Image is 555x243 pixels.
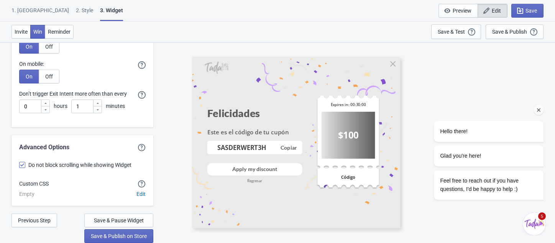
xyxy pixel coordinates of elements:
[281,142,297,153] div: Copiar
[100,7,123,21] div: 3. Widget
[91,233,147,239] span: Save & Publish on Store
[45,44,53,50] span: Off
[204,61,228,75] a: Tada Shopify App - Exit Intent, Spin to Win Popups, Newsletter Discount Gift Game
[523,212,547,235] iframe: chat widget
[19,60,44,68] label: On mobile:
[39,40,59,54] button: Off
[15,29,28,35] span: Invite
[207,107,302,119] div: Felicidades
[19,143,69,152] div: Advanced Options
[207,128,302,136] div: Este es el código de tu cupón
[136,191,146,197] span: Edit
[322,98,375,112] div: Expires in: 00:30:00
[45,73,53,80] span: Off
[26,44,33,50] span: On
[19,180,49,188] div: Custom CSS
[338,129,359,141] div: $100
[18,217,51,223] span: Previous Step
[11,7,69,20] div: 1. [GEOGRAPHIC_DATA]
[84,214,153,227] button: Save & Pause Widget
[322,169,375,185] div: Código
[33,29,42,35] span: Win
[84,229,153,243] button: Save & Publish on Store
[26,73,33,80] span: On
[207,178,302,183] div: Regresar
[94,217,144,223] span: Save & Pause Widget
[19,191,34,197] div: Empty
[30,25,45,39] button: Win
[45,25,74,39] button: Reminder
[204,61,228,74] img: Tada Shopify App - Exit Intent, Spin to Win Popups, Newsletter Discount Gift Game
[11,214,57,227] button: Previous Step
[133,187,149,201] button: Edit
[19,40,39,54] button: On
[11,25,31,39] button: Invite
[39,70,59,83] button: Off
[106,103,125,109] span: minutes
[232,165,277,173] div: Apply my discount
[19,90,127,98] label: Don’t trigger Exit Intent more often than every
[19,70,39,83] button: On
[28,161,131,169] span: Do not block scrolling while showing Widget
[76,7,93,20] div: 2 . Style
[48,29,71,35] span: Reminder
[54,103,67,109] span: hours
